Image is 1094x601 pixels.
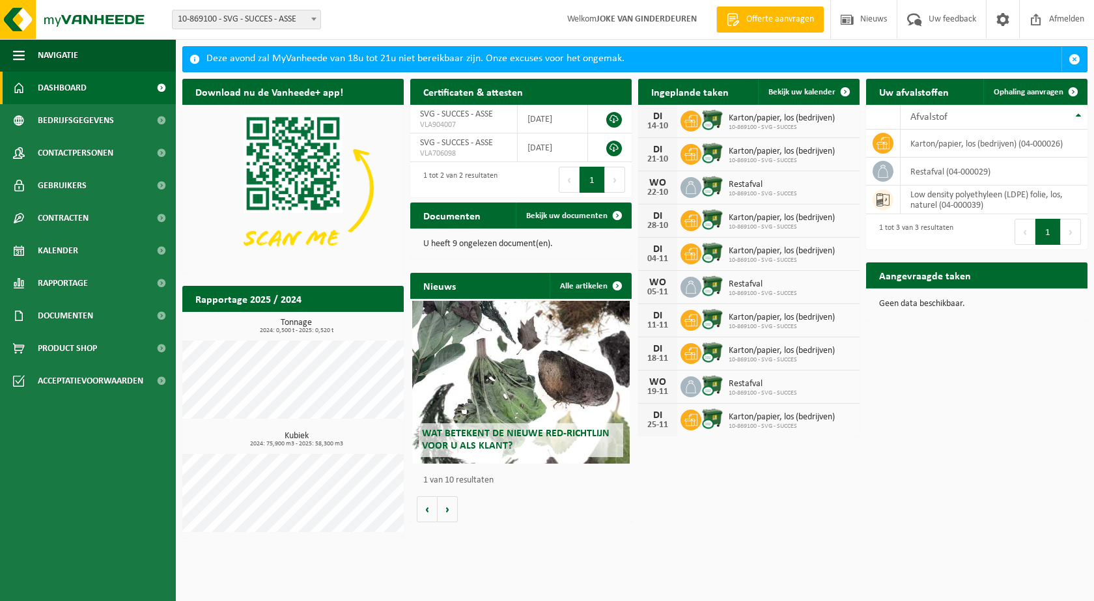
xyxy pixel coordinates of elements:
span: SVG - SUCCES - ASSE [420,138,493,148]
span: Kalender [38,234,78,267]
button: Vorige [417,496,438,522]
div: 28-10 [645,221,671,231]
img: WB-1100-CU [701,408,723,430]
div: WO [645,178,671,188]
span: 10-869100 - SVG - SUCCES [729,223,835,231]
img: WB-1100-CU [701,341,723,363]
span: Dashboard [38,72,87,104]
span: Documenten [38,300,93,332]
img: WB-1100-CU [701,208,723,231]
div: DI [645,344,671,354]
span: Restafval [729,279,797,290]
span: Wat betekent de nieuwe RED-richtlijn voor u als klant? [422,428,610,451]
td: restafval (04-000029) [901,158,1087,186]
button: Previous [559,167,580,193]
span: Acceptatievoorwaarden [38,365,143,397]
span: 10-869100 - SVG - SUCCES [729,257,835,264]
p: 1 van 10 resultaten [423,476,625,485]
img: WB-1100-CU [701,242,723,264]
span: 10-869100 - SVG - SUCCES [729,290,797,298]
h3: Kubiek [189,432,404,447]
p: U heeft 9 ongelezen document(en). [423,240,619,249]
div: 11-11 [645,321,671,330]
span: 10-869100 - SVG - SUCCES [729,157,835,165]
span: Restafval [729,379,797,389]
h2: Certificaten & attesten [410,79,536,104]
span: 10-869100 - SVG - SUCCES - ASSE [173,10,320,29]
span: 10-869100 - SVG - SUCCES [729,124,835,132]
div: 25-11 [645,421,671,430]
img: WB-1100-CU [701,374,723,397]
div: DI [645,244,671,255]
span: 2024: 0,500 t - 2025: 0,520 t [189,328,404,334]
h2: Ingeplande taken [638,79,742,104]
h2: Rapportage 2025 / 2024 [182,286,315,311]
span: Afvalstof [910,112,947,122]
button: 1 [1035,219,1061,245]
div: DI [645,111,671,122]
img: WB-1100-CU [701,308,723,330]
div: Deze avond zal MyVanheede van 18u tot 21u niet bereikbaar zijn. Onze excuses voor het ongemak. [206,47,1061,72]
div: WO [645,377,671,387]
span: 10-869100 - SVG - SUCCES [729,356,835,364]
h2: Nieuws [410,273,469,298]
span: Ophaling aanvragen [994,88,1063,96]
h2: Documenten [410,203,494,228]
h2: Aangevraagde taken [866,262,984,288]
a: Bekijk rapportage [307,311,402,337]
span: Navigatie [38,39,78,72]
img: Download de VHEPlus App [182,105,404,271]
img: WB-1100-CU [701,142,723,164]
td: [DATE] [518,133,589,162]
strong: JOKE VAN GINDERDEUREN [596,14,697,24]
span: Karton/papier, los (bedrijven) [729,113,835,124]
span: Offerte aanvragen [743,13,817,26]
span: Bekijk uw documenten [526,212,608,220]
span: Bedrijfsgegevens [38,104,114,137]
span: 10-869100 - SVG - SUCCES [729,423,835,430]
span: 10-869100 - SVG - SUCCES [729,389,797,397]
span: Karton/papier, los (bedrijven) [729,147,835,157]
button: Volgende [438,496,458,522]
div: 19-11 [645,387,671,397]
span: Product Shop [38,332,97,365]
h2: Uw afvalstoffen [866,79,962,104]
span: Bekijk uw kalender [768,88,835,96]
div: 14-10 [645,122,671,131]
div: 21-10 [645,155,671,164]
div: 04-11 [645,255,671,264]
span: Karton/papier, los (bedrijven) [729,213,835,223]
a: Offerte aanvragen [716,7,824,33]
button: Next [605,167,625,193]
span: VLA706098 [420,148,507,159]
h2: Download nu de Vanheede+ app! [182,79,356,104]
span: Karton/papier, los (bedrijven) [729,313,835,323]
div: WO [645,277,671,288]
div: DI [645,311,671,321]
a: Wat betekent de nieuwe RED-richtlijn voor u als klant? [412,301,629,464]
a: Bekijk uw documenten [516,203,630,229]
span: Karton/papier, los (bedrijven) [729,246,835,257]
span: Karton/papier, los (bedrijven) [729,412,835,423]
div: 22-10 [645,188,671,197]
button: Next [1061,219,1081,245]
span: Karton/papier, los (bedrijven) [729,346,835,356]
iframe: chat widget [7,572,217,601]
span: 10-869100 - SVG - SUCCES [729,190,797,198]
a: Alle artikelen [550,273,630,299]
div: DI [645,410,671,421]
button: 1 [580,167,605,193]
span: 10-869100 - SVG - SUCCES - ASSE [172,10,321,29]
td: [DATE] [518,105,589,133]
span: 10-869100 - SVG - SUCCES [729,323,835,331]
div: DI [645,145,671,155]
div: 05-11 [645,288,671,297]
p: Geen data beschikbaar. [879,300,1074,309]
img: WB-1100-CU [701,175,723,197]
a: Ophaling aanvragen [983,79,1086,105]
button: Previous [1015,219,1035,245]
span: 2024: 75,900 m3 - 2025: 58,300 m3 [189,441,404,447]
h3: Tonnage [189,318,404,334]
span: VLA904007 [420,120,507,130]
img: WB-1100-CU [701,275,723,297]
